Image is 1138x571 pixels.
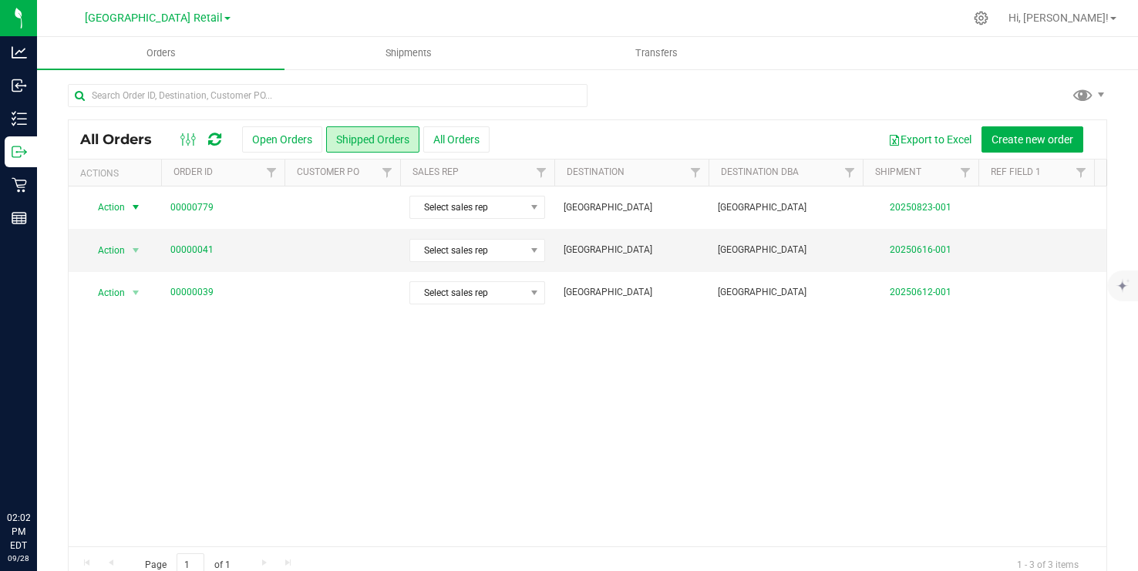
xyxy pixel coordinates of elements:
[410,282,525,304] span: Select sales rep
[85,12,223,25] span: [GEOGRAPHIC_DATA] Retail
[37,37,284,69] a: Orders
[284,37,532,69] a: Shipments
[567,166,625,177] a: Destination
[170,200,214,215] a: 00000779
[410,240,525,261] span: Select sales rep
[890,202,951,213] a: 20250823-001
[80,131,167,148] span: All Orders
[84,282,126,304] span: Action
[12,78,27,93] inline-svg: Inbound
[15,448,62,494] iframe: Resource center
[1069,160,1094,186] a: Filter
[12,144,27,160] inline-svg: Outbound
[564,200,699,215] span: [GEOGRAPHIC_DATA]
[84,196,126,218] span: Action
[170,285,214,300] a: 00000039
[45,445,64,464] iframe: Resource center unread badge
[718,200,853,215] span: [GEOGRAPHIC_DATA]
[718,285,853,300] span: [GEOGRAPHIC_DATA]
[991,166,1041,177] a: Ref Field 1
[412,166,459,177] a: Sales Rep
[529,160,554,186] a: Filter
[126,282,146,304] span: select
[80,168,155,179] div: Actions
[953,160,978,186] a: Filter
[992,133,1073,146] span: Create new order
[365,46,453,60] span: Shipments
[614,46,699,60] span: Transfers
[126,196,146,218] span: select
[12,210,27,226] inline-svg: Reports
[170,243,214,257] a: 00000041
[173,166,213,177] a: Order ID
[1008,12,1109,24] span: Hi, [PERSON_NAME]!
[890,287,951,297] a: 20250612-001
[423,126,490,153] button: All Orders
[68,84,588,107] input: Search Order ID, Destination, Customer PO...
[971,11,991,25] div: Manage settings
[533,37,780,69] a: Transfers
[837,160,863,186] a: Filter
[375,160,400,186] a: Filter
[564,285,699,300] span: [GEOGRAPHIC_DATA]
[718,243,853,257] span: [GEOGRAPHIC_DATA]
[875,166,921,177] a: Shipment
[242,126,322,153] button: Open Orders
[297,166,359,177] a: Customer PO
[326,126,419,153] button: Shipped Orders
[981,126,1083,153] button: Create new order
[878,126,981,153] button: Export to Excel
[259,160,284,186] a: Filter
[683,160,709,186] a: Filter
[126,240,146,261] span: select
[84,240,126,261] span: Action
[7,511,30,553] p: 02:02 PM EDT
[410,196,525,218] span: Select sales rep
[890,244,951,255] a: 20250616-001
[721,166,799,177] a: Destination DBA
[12,177,27,193] inline-svg: Retail
[7,553,30,564] p: 09/28
[126,46,197,60] span: Orders
[564,243,699,257] span: [GEOGRAPHIC_DATA]
[12,111,27,126] inline-svg: Inventory
[12,45,27,60] inline-svg: Analytics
